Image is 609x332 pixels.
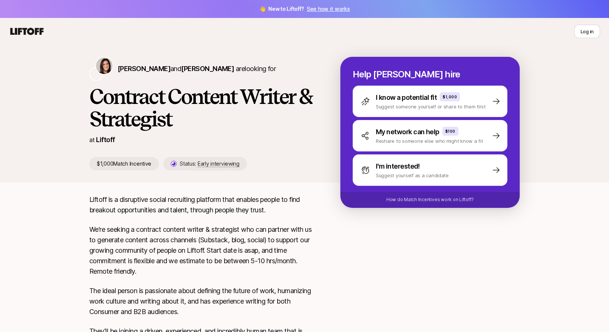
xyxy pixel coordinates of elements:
[307,6,350,12] a: See how it works
[574,25,600,38] button: Log in
[376,172,449,179] p: Suggest yourself as a candidate
[89,135,95,145] p: at
[376,92,437,103] p: I know a potential fit
[89,85,316,130] h1: Contract Content Writer & Strategist
[180,159,239,168] p: Status:
[96,58,112,74] img: Eleanor Morgan
[89,286,316,317] p: The ideal person is passionate about defining the future of work, humanizing work culture and wri...
[445,128,455,134] p: $100
[353,69,507,80] p: Help [PERSON_NAME] hire
[198,160,239,167] span: Early interviewing
[376,127,439,137] p: My network can help
[118,64,276,74] p: are looking for
[181,65,234,73] span: [PERSON_NAME]
[96,135,115,145] p: Liftoff
[386,196,474,203] p: How do Match Incentives work on Liftoff?
[118,65,170,73] span: [PERSON_NAME]
[89,157,159,170] p: $1,000 Match Incentive
[89,224,316,277] p: We’re seeking a contract content writer & strategist who can partner with us to generate content ...
[376,103,486,110] p: Suggest someone yourself or share to them first
[259,4,350,13] span: 👋 New to Liftoff?
[376,137,483,145] p: Reshare to someone else who might know a fit
[376,161,420,172] p: I'm interested!
[443,94,457,100] p: $1,000
[170,65,234,73] span: and
[89,194,316,215] p: Liftoff is a disruptive social recruiting platform that enables people to find breakout opportuni...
